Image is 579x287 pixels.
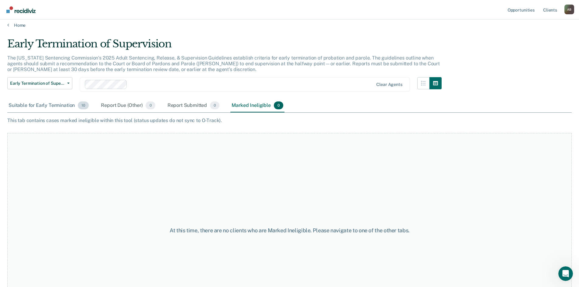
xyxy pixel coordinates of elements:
span: 0 [274,101,283,109]
div: Report Due (Other)0 [100,99,156,112]
a: Home [7,22,572,28]
span: 0 [146,101,155,109]
div: This tab contains cases marked ineligible within this tool (status updates do not sync to O-Track). [7,118,572,123]
div: Suitable for Early Termination10 [7,99,90,112]
button: Profile dropdown button [564,5,574,14]
div: Report Submitted0 [166,99,221,112]
div: Clear agents [376,82,402,87]
div: Marked Ineligible0 [230,99,284,112]
img: Recidiviz [6,6,36,13]
span: Early Termination of Supervision [10,81,65,86]
div: A B [564,5,574,14]
iframe: Intercom live chat [558,266,573,281]
div: At this time, there are no clients who are Marked Ineligible. Please navigate to one of the other... [149,227,431,234]
p: The [US_STATE] Sentencing Commission’s 2025 Adult Sentencing, Release, & Supervision Guidelines e... [7,55,440,72]
button: Early Termination of Supervision [7,77,72,89]
span: 10 [78,101,89,109]
div: Early Termination of Supervision [7,38,442,55]
span: 0 [210,101,219,109]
